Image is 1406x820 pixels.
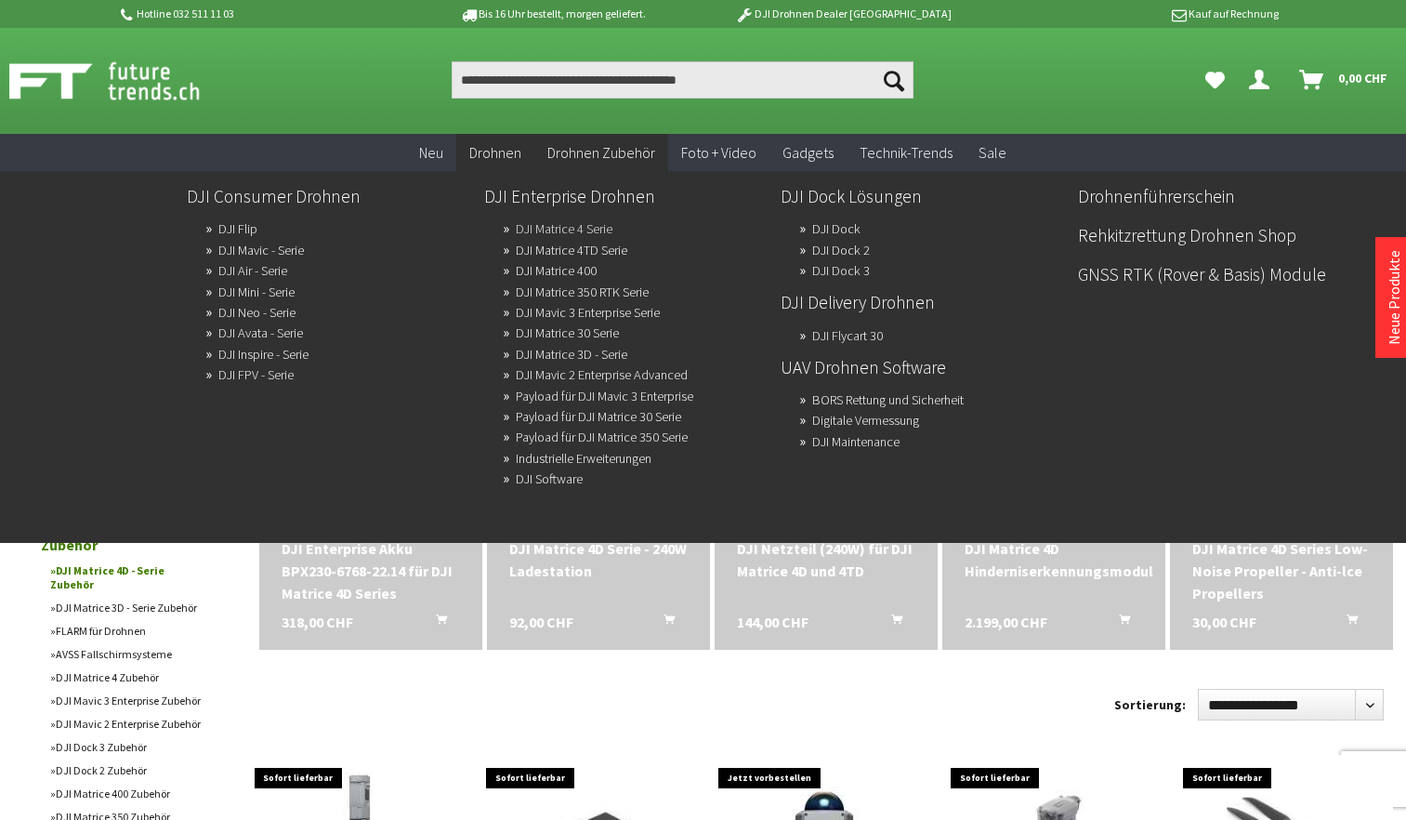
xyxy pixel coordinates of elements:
a: DJI Dock 3 Zubehör [41,735,217,759]
a: DJI Software [516,466,583,492]
a: Neue Produkte [1385,250,1403,345]
div: DJI Matrice 4D Series Low-Noise Propeller - Anti-lce Propellers [1192,537,1371,604]
a: DJI Mavic 2 Enterprise Advanced [516,362,688,388]
a: DJI Mini - Serie [218,279,295,305]
a: FLARM für Drohnen [41,619,217,642]
a: DJI Flip [218,216,257,242]
div: DJI Matrice 4D Hinderniserkennungsmodul [965,537,1143,582]
a: DJI Mavic - Serie [218,237,304,263]
img: Shop Futuretrends - zur Startseite wechseln [9,58,241,104]
a: DJI Delivery Drohnen [781,286,1062,318]
div: DJI Matrice 4D Serie - 240W Ladestation [509,537,688,582]
a: Payload für DJI Matrice 30 Serie [516,403,681,430]
a: DJI Dock [812,216,861,242]
span: Gadgets [782,143,834,162]
a: DJI Flycart 30 [812,323,883,349]
a: DJI Matrice 4D Series Low-Noise Propeller - Anti-lce Propellers 30,00 CHF In den Warenkorb [1192,537,1371,604]
span: Neu [419,143,443,162]
a: DJI Matrice 4D Serie - 240W Ladestation 92,00 CHF In den Warenkorb [509,537,688,582]
a: Dein Konto [1242,61,1284,99]
a: DJI Matrice 4D - Serie Zubehör [41,559,217,596]
a: Sale [966,134,1019,172]
span: 92,00 CHF [509,611,573,633]
a: Drohnenführerschein [1078,180,1360,212]
button: Suchen [874,61,913,99]
a: DJI Matrice 400 [516,258,597,284]
span: 2.199,00 CHF [965,611,1047,633]
a: Technik-Trends [847,134,966,172]
a: DJI Air - Serie [218,258,287,284]
a: Warenkorb [1292,61,1397,99]
a: DJI Dock 3 [812,258,870,284]
a: DJI Matrice 4D Hinderniserkennungsmodul 2.199,00 CHF In den Warenkorb [965,537,1143,582]
p: Hotline 032 511 11 03 [118,3,408,25]
a: DJI Neo - Serie [218,299,296,325]
a: DJI Dock 2 [812,237,870,263]
a: GNSS RTK (Rover & Basis) Module [1078,258,1360,290]
button: In den Warenkorb [1324,611,1369,635]
span: 144,00 CHF [737,611,808,633]
a: DJI Matrice 4TD Serie [516,237,627,263]
span: 30,00 CHF [1192,611,1256,633]
a: Meine Favoriten [1196,61,1234,99]
a: DJI Mavic 3 Enterprise Serie [516,299,660,325]
a: DJI FPV - Serie [218,362,294,388]
a: Gadgets [769,134,847,172]
span: Drohnen Zubehör [547,143,655,162]
a: DJI Mavic 3 Enterprise Zubehör [41,689,217,712]
a: DJI Netzteil (240W) für DJI Matrice 4D und 4TD 144,00 CHF In den Warenkorb [737,537,915,582]
a: Payload für DJI Mavic 3 Enterprise [516,383,693,409]
a: DJI Enterprise Akku BPX230-6768-22.14 für DJI Matrice 4D Series 318,00 CHF In den Warenkorb [282,537,460,604]
button: In den Warenkorb [1097,611,1141,635]
span: Drohnen [469,143,521,162]
a: DJI Dock 2 Zubehör [41,759,217,782]
span: Foto + Video [681,143,756,162]
p: Kauf auf Rechnung [989,3,1279,25]
span: Sale [979,143,1006,162]
p: Bis 16 Uhr bestellt, morgen geliefert. [408,3,698,25]
a: DJI Consumer Drohnen [187,180,468,212]
span: 0,00 CHF [1338,63,1387,93]
a: DJI Inspire - Serie [218,341,309,367]
a: DJI Matrice 350 RTK Serie [516,279,649,305]
a: DJI Matrice 3D - Serie Zubehör [41,596,217,619]
span: 318,00 CHF [282,611,353,633]
a: Industrielle Erweiterungen [516,445,651,471]
a: DJI Matrice 3D - Serie [516,341,627,367]
button: In den Warenkorb [641,611,686,635]
label: Sortierung: [1114,690,1186,720]
a: DJI Matrice 30 Serie [516,320,619,346]
a: DJI Enterprise Drohnen [484,180,766,212]
a: Neu [406,134,456,172]
a: UAV Drohnen Software [781,351,1062,383]
a: DJI Matrice 4 Zubehör [41,666,217,689]
a: Foto + Video [668,134,769,172]
button: In den Warenkorb [869,611,913,635]
a: Drohnen [456,134,534,172]
a: DJI Maintenance [812,429,900,455]
a: DJI Dock Lösungen [781,180,1062,212]
a: DJI Matrice 4 Serie [516,216,612,242]
div: DJI Enterprise Akku BPX230-6768-22.14 für DJI Matrice 4D Series [282,537,460,604]
p: DJI Drohnen Dealer [GEOGRAPHIC_DATA] [698,3,988,25]
a: AVSS Fallschirmsysteme [41,642,217,666]
a: Drohnen Zubehör [534,134,668,172]
div: DJI Netzteil (240W) für DJI Matrice 4D und 4TD [737,537,915,582]
span: Technik-Trends [860,143,953,162]
button: In den Warenkorb [414,611,458,635]
a: DJI Avata - Serie [218,320,303,346]
a: DJI Matrice 400 Zubehör [41,782,217,805]
a: Payload für DJI Matrice 350 Serie [516,424,688,450]
a: BORS Rettung und Sicherheit [812,387,964,413]
a: Rehkitzrettung Drohnen Shop [1078,219,1360,251]
a: Digitale Vermessung [812,407,919,433]
a: DJI Mavic 2 Enterprise Zubehör [41,712,217,735]
input: Produkt, Marke, Kategorie, EAN, Artikelnummer… [452,61,914,99]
